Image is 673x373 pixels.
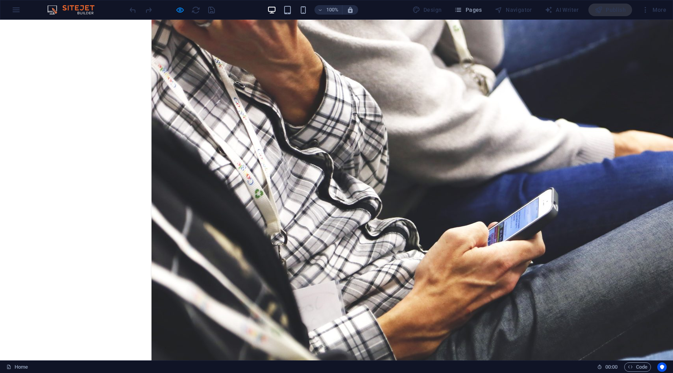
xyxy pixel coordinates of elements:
[454,6,482,14] span: Pages
[314,5,342,15] button: 100%
[6,362,28,372] a: Click to cancel selection. Double-click to open Pages
[657,362,667,372] button: Usercentrics
[624,362,651,372] button: Code
[611,364,612,370] span: :
[175,5,185,15] button: Click here to leave preview mode and continue editing
[45,5,104,15] img: Editor Logo
[347,6,354,13] i: On resize automatically adjust zoom level to fit chosen device.
[326,5,339,15] h6: 100%
[628,362,647,372] span: Code
[409,4,445,16] div: Design (Ctrl+Alt+Y)
[605,362,618,372] span: 00 00
[597,362,618,372] h6: Session time
[451,4,485,16] button: Pages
